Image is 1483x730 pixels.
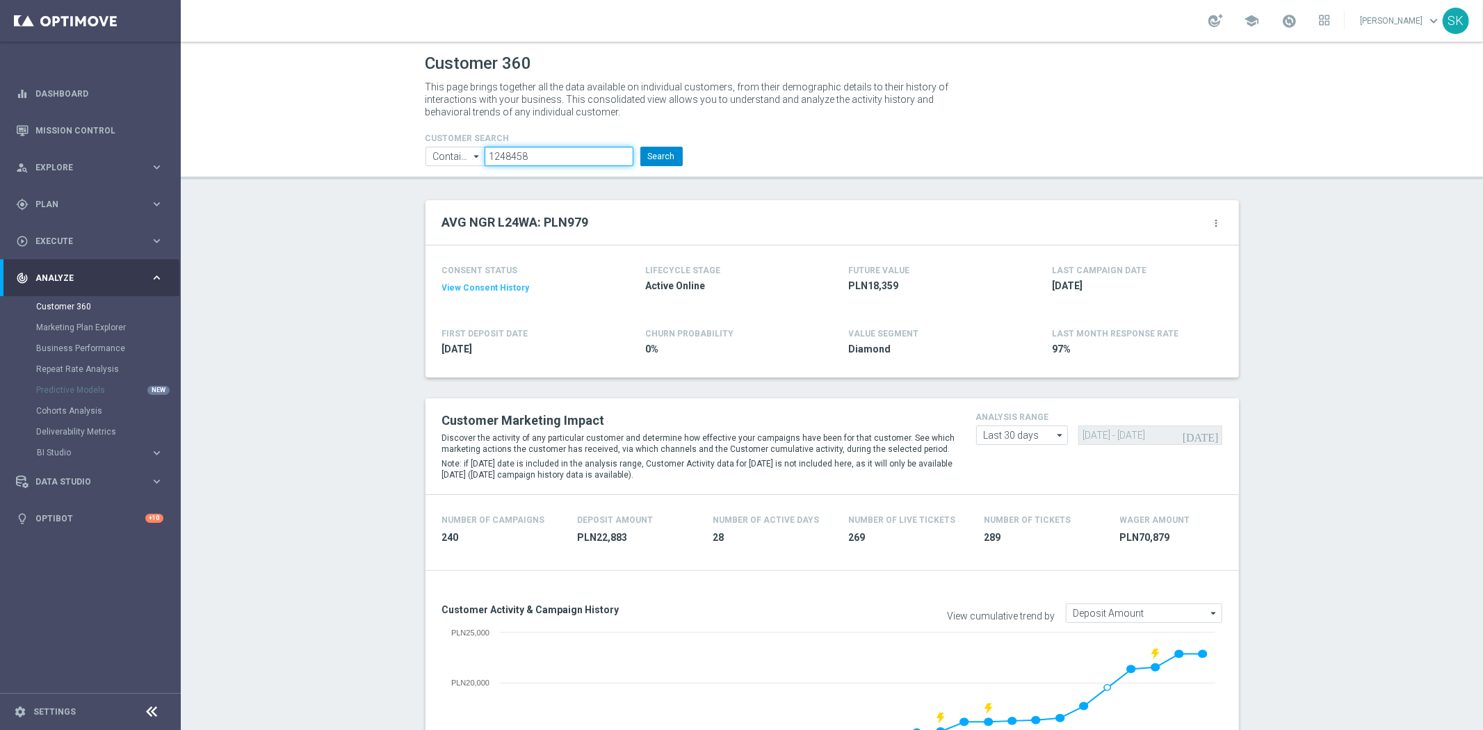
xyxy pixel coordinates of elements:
[976,412,1222,422] h4: analysis range
[1443,8,1469,34] div: SK
[1120,515,1190,525] h4: Wager Amount
[1211,218,1222,229] i: more_vert
[150,234,163,248] i: keyboard_arrow_right
[984,531,1103,544] span: 289
[150,197,163,211] i: keyboard_arrow_right
[442,282,530,294] button: View Consent History
[16,235,29,248] i: play_circle_outline
[36,447,164,458] button: BI Studio keyboard_arrow_right
[442,214,589,231] h2: AVG NGR L24WA: PLN979
[16,272,150,284] div: Analyze
[645,266,720,275] h4: LIFECYCLE STAGE
[1244,13,1259,29] span: school
[36,364,145,375] a: Repeat Rate Analysis
[150,475,163,488] i: keyboard_arrow_right
[15,273,164,284] button: track_changes Analyze keyboard_arrow_right
[1359,10,1443,31] a: [PERSON_NAME]keyboard_arrow_down
[16,235,150,248] div: Execute
[1120,531,1239,544] span: PLN70,879
[35,75,163,112] a: Dashboard
[35,163,150,172] span: Explore
[442,432,955,455] p: Discover the activity of any particular customer and determine how effective your campaigns have ...
[36,426,145,437] a: Deliverability Metrics
[15,162,164,173] button: person_search Explore keyboard_arrow_right
[35,112,163,149] a: Mission Control
[645,329,734,339] span: CHURN PROBABILITY
[15,199,164,210] button: gps_fixed Plan keyboard_arrow_right
[1052,329,1178,339] span: LAST MONTH RESPONSE RATE
[426,147,485,166] input: Contains
[442,329,528,339] h4: FIRST DEPOSIT DATE
[35,237,150,245] span: Execute
[849,531,968,544] span: 269
[16,161,150,174] div: Explore
[16,476,150,488] div: Data Studio
[426,54,1239,74] h1: Customer 360
[36,343,145,354] a: Business Performance
[35,274,150,282] span: Analyze
[976,425,1069,445] input: analysis range
[442,458,955,480] p: Note: if [DATE] date is included in the analysis range, Customer Activity data for [DATE] is not ...
[36,442,179,463] div: BI Studio
[15,88,164,99] button: equalizer Dashboard
[1053,426,1067,444] i: arrow_drop_down
[150,271,163,284] i: keyboard_arrow_right
[36,317,179,338] div: Marketing Plan Explorer
[713,531,832,544] span: 28
[640,147,683,166] button: Search
[37,448,150,457] div: BI Studio
[14,706,26,718] i: settings
[1052,343,1215,356] span: 97%
[16,161,29,174] i: person_search
[35,478,150,486] span: Data Studio
[150,161,163,174] i: keyboard_arrow_right
[948,610,1055,622] label: View cumulative trend by
[36,380,179,400] div: Predictive Models
[16,198,29,211] i: gps_fixed
[15,476,164,487] button: Data Studio keyboard_arrow_right
[442,343,605,356] span: 2017-09-29
[645,279,808,293] span: Active Online
[451,679,489,687] text: PLN20,000
[36,296,179,317] div: Customer 360
[442,515,545,525] h4: Number of Campaigns
[15,513,164,524] button: lightbulb Optibot +10
[35,500,145,537] a: Optibot
[15,125,164,136] button: Mission Control
[36,301,145,312] a: Customer 360
[1208,604,1222,622] i: arrow_drop_down
[578,531,697,544] span: PLN22,883
[16,88,29,100] i: equalizer
[16,500,163,537] div: Optibot
[16,272,29,284] i: track_changes
[451,628,489,637] text: PLN25,000
[984,515,1071,525] h4: Number Of Tickets
[442,531,561,544] span: 240
[36,338,179,359] div: Business Performance
[15,236,164,247] button: play_circle_outline Execute keyboard_arrow_right
[150,446,163,460] i: keyboard_arrow_right
[849,515,956,525] h4: Number Of Live Tickets
[442,266,605,275] h4: CONSENT STATUS
[470,147,484,165] i: arrow_drop_down
[849,266,910,275] h4: FUTURE VALUE
[35,200,150,209] span: Plan
[442,412,955,429] h2: Customer Marketing Impact
[33,708,76,716] a: Settings
[713,515,820,525] h4: Number of Active Days
[442,603,822,616] h3: Customer Activity & Campaign History
[36,359,179,380] div: Repeat Rate Analysis
[849,343,1012,356] span: Diamond
[145,514,163,523] div: +10
[36,405,145,416] a: Cohorts Analysis
[16,512,29,525] i: lightbulb
[485,147,633,166] input: Enter CID, Email, name or phone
